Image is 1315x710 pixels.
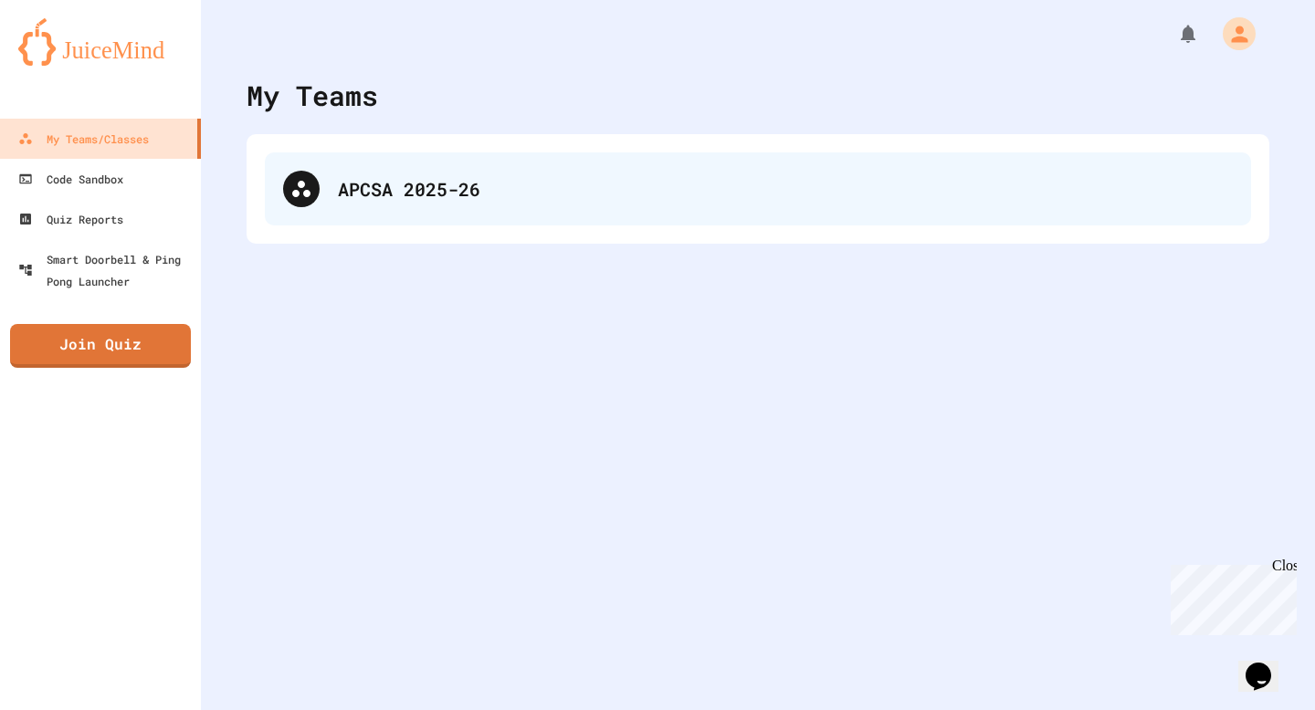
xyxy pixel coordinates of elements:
div: My Teams/Classes [18,128,149,150]
div: My Notifications [1143,18,1204,49]
iframe: chat widget [1163,558,1297,635]
div: APCSA 2025-26 [265,152,1251,225]
div: Quiz Reports [18,208,123,230]
div: APCSA 2025-26 [338,175,1233,203]
iframe: chat widget [1238,637,1297,692]
img: logo-orange.svg [18,18,183,66]
a: Join Quiz [10,324,191,368]
div: Smart Doorbell & Ping Pong Launcher [18,248,194,292]
div: My Teams [247,75,378,116]
div: My Account [1204,13,1260,55]
div: Chat with us now!Close [7,7,126,116]
div: Code Sandbox [18,168,123,190]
